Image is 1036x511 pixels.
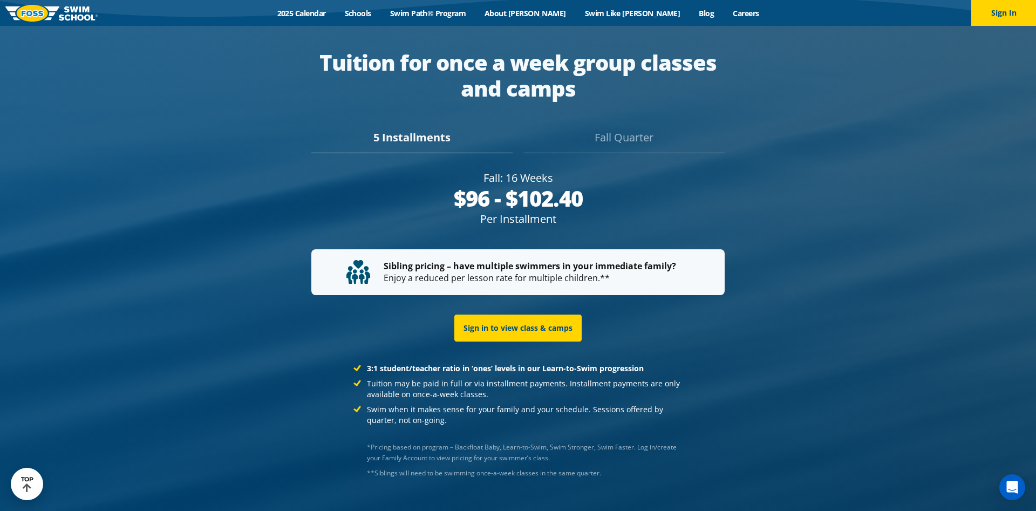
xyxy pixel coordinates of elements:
[367,442,682,464] p: *Pricing based on program – Backfloat Baby, Learn-to-Swim, Swim Stronger, Swim Faster. Log in/cre...
[367,468,682,479] div: **Siblings will need to be swimming once-a-week classes in the same quarter.
[367,363,644,373] strong: 3:1 student/teacher ratio in ‘ones’ levels in our Learn-to-Swim progression
[475,8,576,18] a: About [PERSON_NAME]
[311,171,725,186] div: Fall: 16 Weeks
[346,260,370,284] img: tuition-family-children.svg
[384,260,676,272] strong: Sibling pricing – have multiple swimmers in your immediate family?
[311,186,725,212] div: $96 - $102.40
[311,50,725,101] div: Tuition for once a week group classes and camps
[353,404,682,426] li: Swim when it makes sense for your family and your schedule. Sessions offered by quarter, not on-g...
[311,212,725,227] div: Per Installment
[999,474,1025,500] div: Open Intercom Messenger
[523,130,725,153] div: Fall Quarter
[21,476,33,493] div: TOP
[335,8,380,18] a: Schools
[346,260,690,284] p: Enjoy a reduced per lesson rate for multiple children.**
[353,378,682,400] li: Tuition may be paid in full or via installment payments. Installment payments are only available ...
[724,8,768,18] a: Careers
[690,8,724,18] a: Blog
[575,8,690,18] a: Swim Like [PERSON_NAME]
[367,468,682,479] div: Josef Severson, Rachael Blom (group direct message)
[268,8,335,18] a: 2025 Calendar
[454,315,582,342] a: Sign in to view class & camps
[380,8,475,18] a: Swim Path® Program
[5,5,98,22] img: FOSS Swim School Logo
[311,130,513,153] div: 5 Installments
